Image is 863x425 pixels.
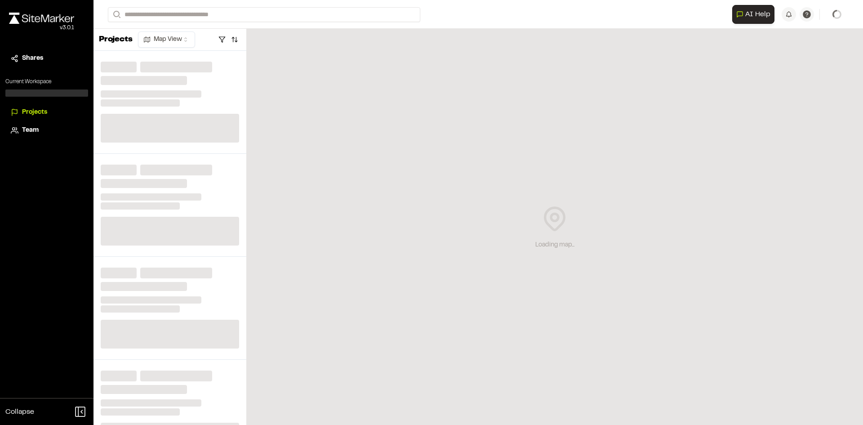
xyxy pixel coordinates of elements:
[732,5,774,24] button: Open AI Assistant
[108,7,124,22] button: Search
[535,240,574,250] div: Loading map...
[22,54,43,63] span: Shares
[745,9,770,20] span: AI Help
[5,78,88,86] p: Current Workspace
[22,125,39,135] span: Team
[11,54,83,63] a: Shares
[9,24,74,32] div: Oh geez...please don't...
[732,5,778,24] div: Open AI Assistant
[11,125,83,135] a: Team
[22,107,47,117] span: Projects
[11,107,83,117] a: Projects
[9,13,74,24] img: rebrand.png
[5,407,34,417] span: Collapse
[99,34,133,46] p: Projects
